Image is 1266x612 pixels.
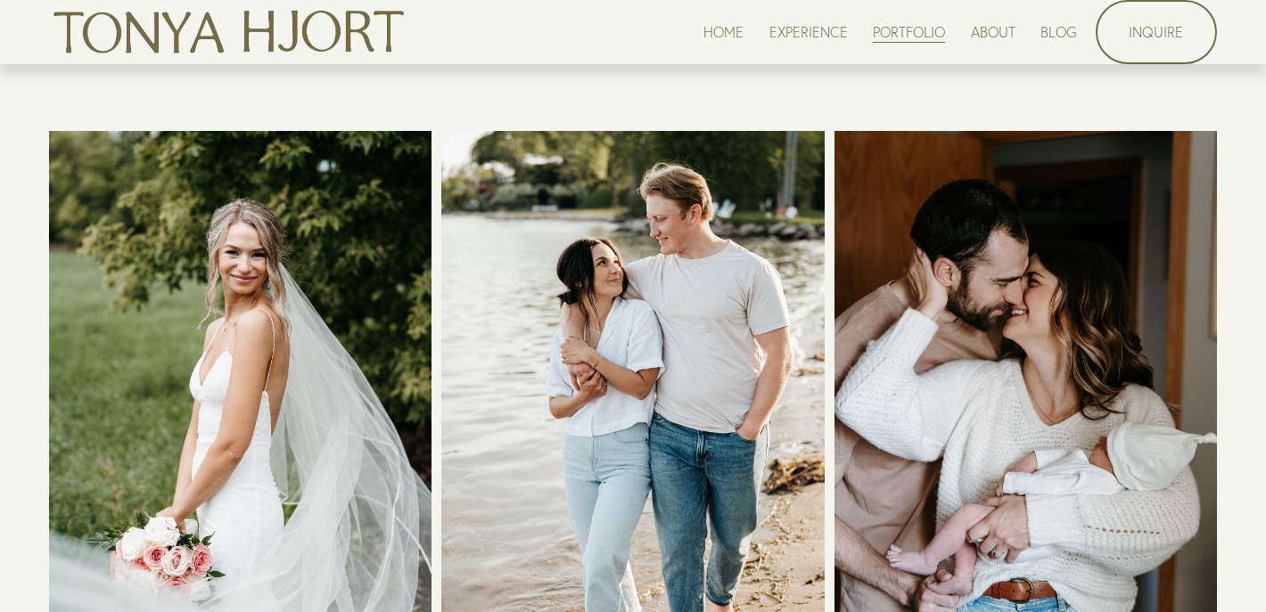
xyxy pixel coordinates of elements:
a: BLOG [1040,20,1077,44]
a: EXPERIENCE [769,20,848,44]
a: HOME [703,20,744,44]
a: ABOUT [971,20,1015,44]
a: PORTFOLIO [873,20,945,44]
img: Tonya Hjort [49,3,407,61]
